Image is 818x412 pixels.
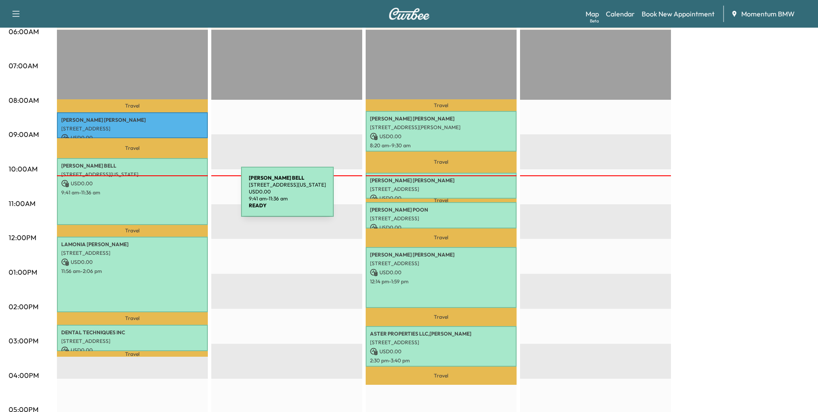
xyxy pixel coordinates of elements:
p: 10:00AM [9,164,38,174]
p: [STREET_ADDRESS] [61,125,204,132]
p: 11:00AM [9,198,35,209]
p: DENTAL TECHNIQUES INC [61,329,204,336]
p: Travel [366,367,517,385]
p: 06:00AM [9,26,39,37]
a: MapBeta [586,9,599,19]
p: USD 0.00 [370,194,512,202]
p: USD 0.00 [61,258,204,266]
p: 08:00AM [9,95,39,105]
p: LAMONIA [PERSON_NAME] [61,241,204,248]
p: [STREET_ADDRESS] [61,250,204,257]
p: Travel [366,199,517,202]
p: 9:41 am - 11:36 am [61,189,204,196]
a: Book New Appointment [642,9,715,19]
p: USD 0.00 [370,133,512,140]
div: Beta [590,18,599,24]
p: 2:30 pm - 3:40 pm [370,357,512,364]
p: [PERSON_NAME] [PERSON_NAME] [61,117,204,124]
p: [STREET_ADDRESS] [370,260,512,267]
p: [PERSON_NAME] POON [370,206,512,213]
p: 12:14 pm - 1:59 pm [370,278,512,285]
p: Travel [57,138,208,158]
p: 11:56 am - 2:06 pm [61,268,204,275]
p: USD 0.00 [370,269,512,276]
p: [STREET_ADDRESS] [370,339,512,346]
p: USD 0.00 [61,346,204,354]
p: 12:00PM [9,232,36,243]
p: [PERSON_NAME] [PERSON_NAME] [370,251,512,258]
p: Travel [57,99,208,112]
p: [STREET_ADDRESS][PERSON_NAME] [370,124,512,131]
p: Travel [366,228,517,247]
p: Travel [366,99,517,111]
p: USD 0.00 [61,134,204,142]
span: Momentum BMW [741,9,795,19]
img: Curbee Logo [389,8,430,20]
p: Travel [57,312,208,325]
a: Calendar [606,9,635,19]
p: [PERSON_NAME] BELL [61,162,204,169]
p: 09:00AM [9,129,39,139]
p: ASTER PROPERTIES LLC,[PERSON_NAME] [370,330,512,337]
p: Travel [366,152,517,172]
p: USD 0.00 [61,180,204,187]
p: USD 0.00 [370,348,512,355]
p: 02:00PM [9,301,38,312]
p: Travel [57,351,208,357]
p: [STREET_ADDRESS] [61,338,204,345]
p: [STREET_ADDRESS] [370,186,512,193]
p: [PERSON_NAME] [PERSON_NAME] [370,115,512,122]
p: USD 0.00 [370,224,512,231]
p: 07:00AM [9,60,38,71]
p: [STREET_ADDRESS] [370,215,512,222]
p: 01:00PM [9,267,37,277]
p: [STREET_ADDRESS][US_STATE] [61,171,204,178]
p: [PERSON_NAME] [PERSON_NAME] [370,177,512,184]
p: Travel [57,225,208,237]
p: 03:00PM [9,336,38,346]
p: 8:20 am - 9:30 am [370,142,512,149]
p: 04:00PM [9,370,39,380]
p: Travel [366,308,517,326]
